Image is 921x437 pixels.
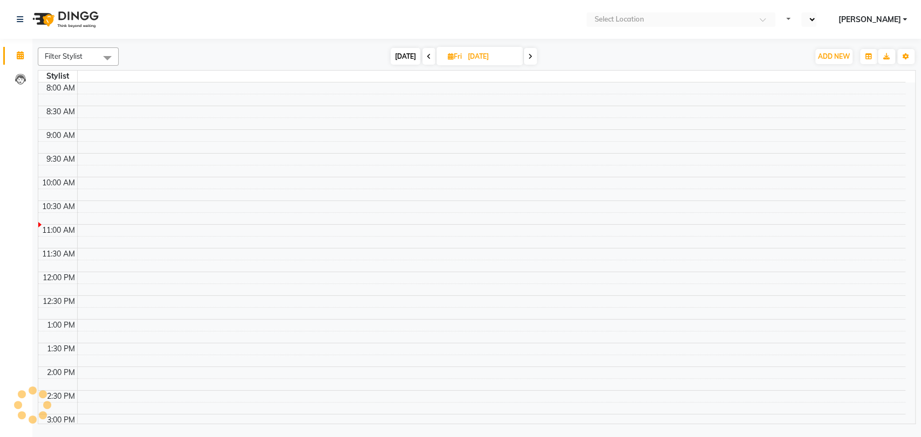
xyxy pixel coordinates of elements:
input: 2025-09-05 [465,48,519,65]
div: Stylist [38,71,77,82]
div: 2:30 PM [45,391,77,402]
div: 11:30 AM [40,248,77,260]
div: 9:00 AM [44,130,77,141]
div: 10:00 AM [40,177,77,189]
div: 12:30 PM [40,296,77,307]
div: 11:00 AM [40,225,77,236]
span: [PERSON_NAME] [838,14,900,25]
div: 8:00 AM [44,82,77,94]
div: 3:00 PM [45,414,77,426]
div: 10:30 AM [40,201,77,212]
div: 9:30 AM [44,154,77,165]
div: Select Location [594,14,644,25]
span: Fri [445,52,465,60]
div: 8:30 AM [44,106,77,117]
div: 2:00 PM [45,367,77,378]
span: Filter Stylist [45,52,83,60]
div: 1:00 PM [45,320,77,331]
img: logo [28,4,101,34]
button: ADD NEW [815,49,852,64]
span: ADD NEW [818,52,850,60]
span: [DATE] [391,48,420,65]
div: 12:00 PM [40,272,77,283]
div: 1:30 PM [45,343,77,355]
